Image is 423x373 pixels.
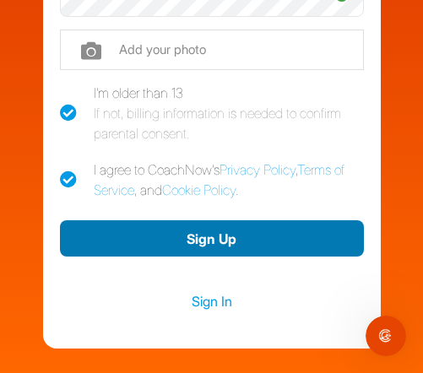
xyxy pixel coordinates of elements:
[94,83,364,143] div: I'm older than 13
[162,181,236,198] a: Cookie Policy
[94,103,364,143] div: If not, billing information is needed to confirm parental consent.
[60,220,364,257] button: Sign Up
[220,161,296,178] a: Privacy Policy
[60,159,364,200] label: I agree to CoachNow's , , and .
[60,290,364,312] a: Sign In
[366,316,406,356] iframe: Intercom live chat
